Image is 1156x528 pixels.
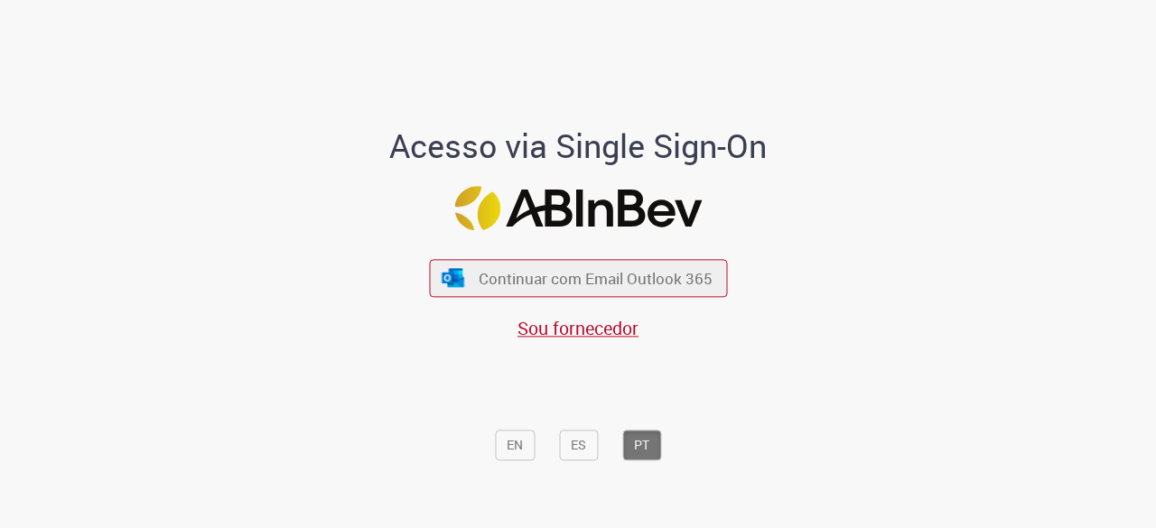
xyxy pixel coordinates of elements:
[429,260,727,297] button: ícone Azure/Microsoft 360 Continuar com Email Outlook 365
[479,268,713,289] span: Continuar com Email Outlook 365
[622,431,661,461] button: PT
[328,129,829,165] h1: Acesso via Single Sign-On
[517,316,639,340] a: Sou fornecedor
[559,431,598,461] button: ES
[441,268,466,287] img: ícone Azure/Microsoft 360
[454,186,702,230] img: Logo ABInBev
[495,431,535,461] button: EN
